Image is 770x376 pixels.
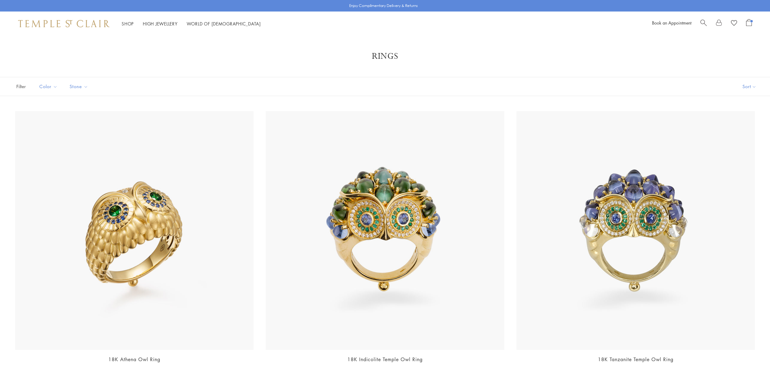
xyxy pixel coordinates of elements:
[108,356,160,363] a: 18K Athena Owl Ring
[729,77,770,96] button: Show sort by
[731,19,737,28] a: View Wishlist
[36,83,62,90] span: Color
[143,21,178,27] a: High JewelleryHigh Jewellery
[67,83,93,90] span: Stone
[598,356,673,363] a: 18K Tanzanite Temple Owl Ring
[516,111,755,350] img: 18K Tanzanite Temple Owl Ring
[65,80,93,93] button: Stone
[18,20,110,27] img: Temple St. Clair
[652,20,691,26] a: Book an Appointment
[746,19,752,28] a: Open Shopping Bag
[349,3,418,9] p: Enjoy Complimentary Delivery & Returns
[266,111,504,350] img: 18K Indicolite Temple Owl Ring
[24,51,746,62] h1: Rings
[187,21,261,27] a: World of [DEMOGRAPHIC_DATA]World of [DEMOGRAPHIC_DATA]
[740,348,764,370] iframe: Gorgias live chat messenger
[122,21,134,27] a: ShopShop
[35,80,62,93] button: Color
[122,20,261,28] nav: Main navigation
[700,19,707,28] a: Search
[15,111,254,350] img: R36865-OWLTGBS
[347,356,423,363] a: 18K Indicolite Temple Owl Ring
